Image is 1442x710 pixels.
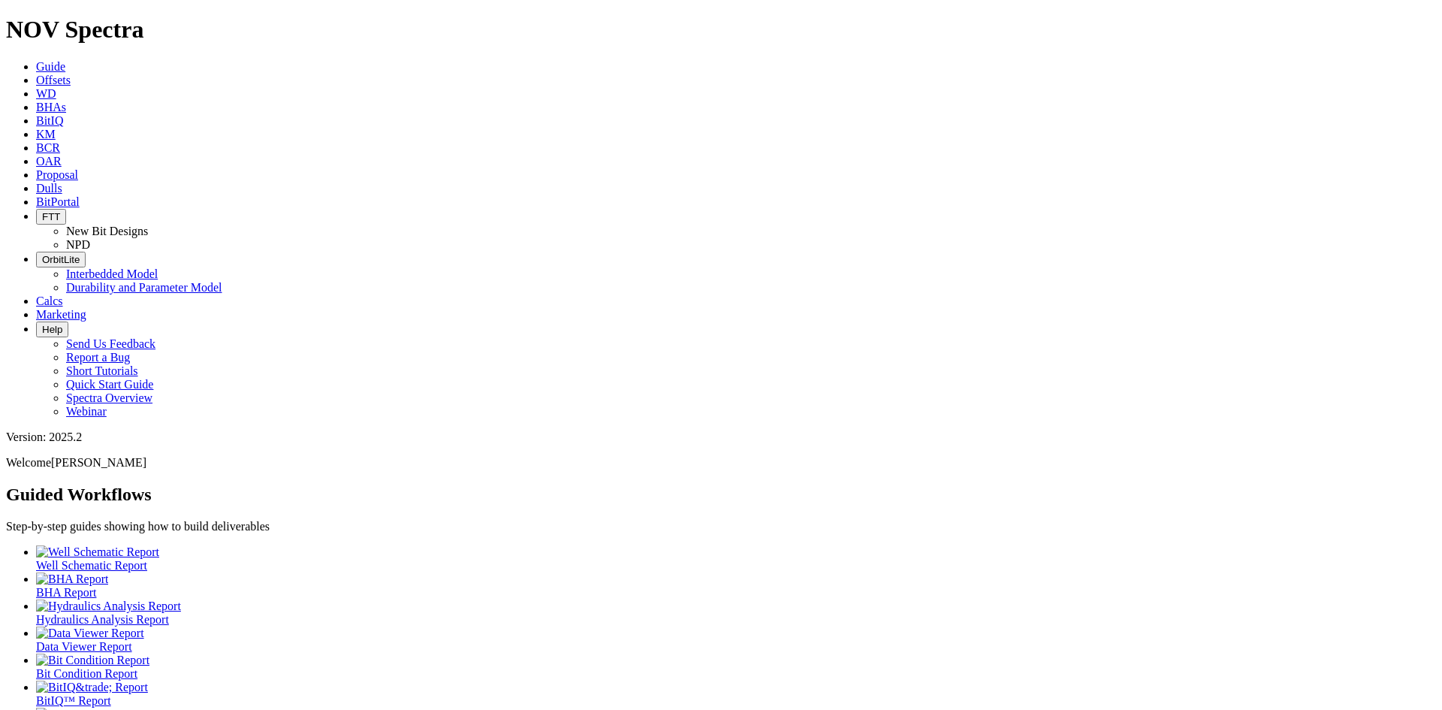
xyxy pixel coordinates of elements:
a: BitIQ [36,114,63,127]
span: OrbitLite [42,254,80,265]
a: Proposal [36,168,78,181]
h2: Guided Workflows [6,485,1436,505]
h1: NOV Spectra [6,16,1436,44]
button: FTT [36,209,66,225]
a: Marketing [36,308,86,321]
a: BHA Report BHA Report [36,573,1436,599]
a: KM [36,128,56,140]
div: Version: 2025.2 [6,431,1436,444]
img: Data Viewer Report [36,627,144,640]
span: Data Viewer Report [36,640,132,653]
span: Hydraulics Analysis Report [36,613,169,626]
a: Data Viewer Report Data Viewer Report [36,627,1436,653]
a: Bit Condition Report Bit Condition Report [36,654,1436,680]
a: Offsets [36,74,71,86]
a: Guide [36,60,65,73]
span: Help [42,324,62,335]
a: BHAs [36,101,66,113]
a: Send Us Feedback [66,337,155,350]
p: Step-by-step guides showing how to build deliverables [6,520,1436,533]
a: WD [36,87,56,100]
span: [PERSON_NAME] [51,456,146,469]
img: Bit Condition Report [36,654,149,667]
a: Dulls [36,182,62,195]
a: Calcs [36,295,63,307]
span: Bit Condition Report [36,667,137,680]
img: BHA Report [36,573,108,586]
a: Durability and Parameter Model [66,281,222,294]
img: Well Schematic Report [36,545,159,559]
img: BitIQ&trade; Report [36,681,148,694]
a: BitIQ&trade; Report BitIQ™ Report [36,681,1436,707]
a: OAR [36,155,62,168]
a: BitPortal [36,195,80,208]
img: Hydraulics Analysis Report [36,600,181,613]
a: Spectra Overview [66,391,152,404]
p: Welcome [6,456,1436,470]
a: Hydraulics Analysis Report Hydraulics Analysis Report [36,600,1436,626]
button: OrbitLite [36,252,86,267]
a: Short Tutorials [66,364,138,377]
a: New Bit Designs [66,225,148,237]
a: Quick Start Guide [66,378,153,391]
a: Interbedded Model [66,267,158,280]
a: Well Schematic Report Well Schematic Report [36,545,1436,572]
span: BitIQ™ Report [36,694,111,707]
button: Help [36,322,68,337]
a: Report a Bug [66,351,130,364]
span: BHA Report [36,586,96,599]
a: BCR [36,141,60,154]
span: Well Schematic Report [36,559,147,572]
span: FTT [42,211,60,222]
a: Webinar [66,405,107,418]
a: NPD [66,238,90,251]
